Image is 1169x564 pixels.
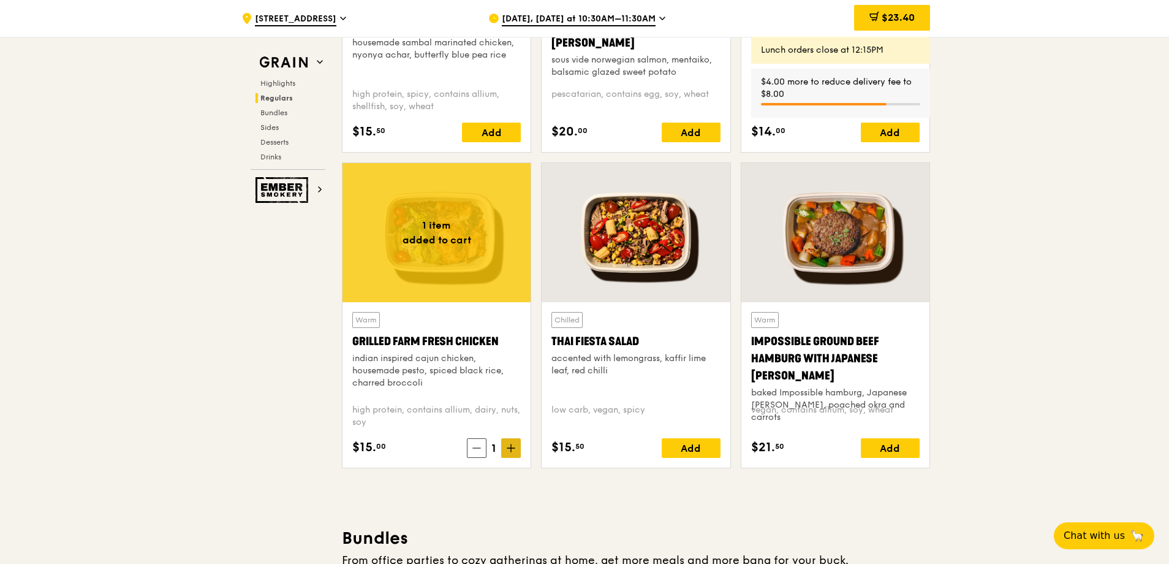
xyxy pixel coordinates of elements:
span: 1 [486,440,501,457]
div: Thai Fiesta Salad [551,333,720,350]
span: Desserts [260,138,289,147]
div: Grilled Farm Fresh Chicken [352,333,521,350]
div: Add [861,438,920,458]
span: $15. [551,438,575,457]
span: 50 [376,126,385,135]
h3: Bundles [342,527,930,549]
span: 50 [775,441,784,451]
span: [DATE], [DATE] at 10:30AM–11:30AM [502,13,656,26]
div: Impossible Ground Beef Hamburg with Japanese [PERSON_NAME] [751,333,920,384]
img: Ember Smokery web logo [255,177,312,203]
div: Add [861,123,920,142]
span: $14. [751,123,776,141]
div: high protein, contains allium, dairy, nuts, soy [352,404,521,429]
div: low carb, vegan, spicy [551,404,720,429]
span: Regulars [260,94,293,102]
img: Grain web logo [255,51,312,74]
div: vegan, contains allium, soy, wheat [751,404,920,429]
span: Sides [260,123,279,132]
div: indian inspired cajun chicken, housemade pesto, spiced black rice, charred broccoli [352,352,521,389]
div: Add [462,123,521,142]
div: pescatarian, contains egg, soy, wheat [551,88,720,113]
span: Drinks [260,153,281,161]
div: Lunch orders close at 12:15PM [761,44,920,56]
button: Chat with us🦙 [1054,522,1154,549]
span: 00 [578,126,588,135]
span: Chat with us [1064,528,1125,543]
div: baked Impossible hamburg, Japanese [PERSON_NAME], poached okra and carrots [751,387,920,424]
div: $4.00 more to reduce delivery fee to $8.00 [761,76,920,101]
span: $20. [551,123,578,141]
div: Add [662,123,721,142]
div: accented with lemongrass, kaffir lime leaf, red chilli [551,352,720,377]
span: $15. [352,438,376,457]
span: [STREET_ADDRESS] [255,13,336,26]
span: 50 [575,441,584,451]
span: $21. [751,438,775,457]
span: 00 [776,126,785,135]
div: Add [662,438,721,458]
span: 00 [376,441,386,451]
span: Highlights [260,79,295,88]
span: $15. [352,123,376,141]
div: Chilled [551,312,583,328]
div: Warm [352,312,380,328]
span: Bundles [260,109,287,117]
div: Warm [751,312,779,328]
span: 🦙 [1130,528,1144,543]
div: high protein, spicy, contains allium, shellfish, soy, wheat [352,88,521,113]
div: housemade sambal marinated chicken, nyonya achar, butterfly blue pea rice [352,37,521,61]
span: $23.40 [882,12,915,23]
div: sous vide norwegian salmon, mentaiko, balsamic glazed sweet potato [551,54,720,78]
